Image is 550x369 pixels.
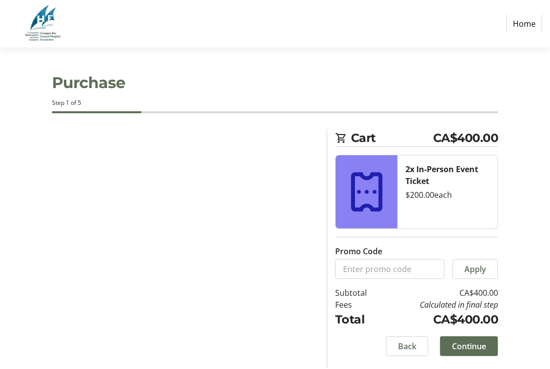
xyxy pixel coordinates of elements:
[382,311,498,328] td: CA$400.00
[351,129,433,147] span: Cart
[52,71,499,94] h1: Purchase
[335,287,382,299] td: Subtotal
[8,4,78,44] img: Georgian Bay General Hospital Foundation's Logo
[452,259,498,279] button: Apply
[382,287,498,299] td: CA$400.00
[335,259,445,279] input: Enter promo code
[405,189,490,201] div: $200.00 each
[506,14,542,33] a: Home
[52,98,499,107] div: Step 1 of 5
[405,164,478,186] strong: 2x In-Person Event Ticket
[386,336,428,356] button: Back
[382,299,498,311] td: Calculated in final step
[464,263,486,275] span: Apply
[335,245,382,257] label: Promo Code
[433,129,499,147] span: CA$400.00
[452,340,486,352] span: Continue
[440,336,498,356] button: Continue
[398,340,416,352] span: Back
[335,311,382,328] td: Total
[335,299,382,311] td: Fees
